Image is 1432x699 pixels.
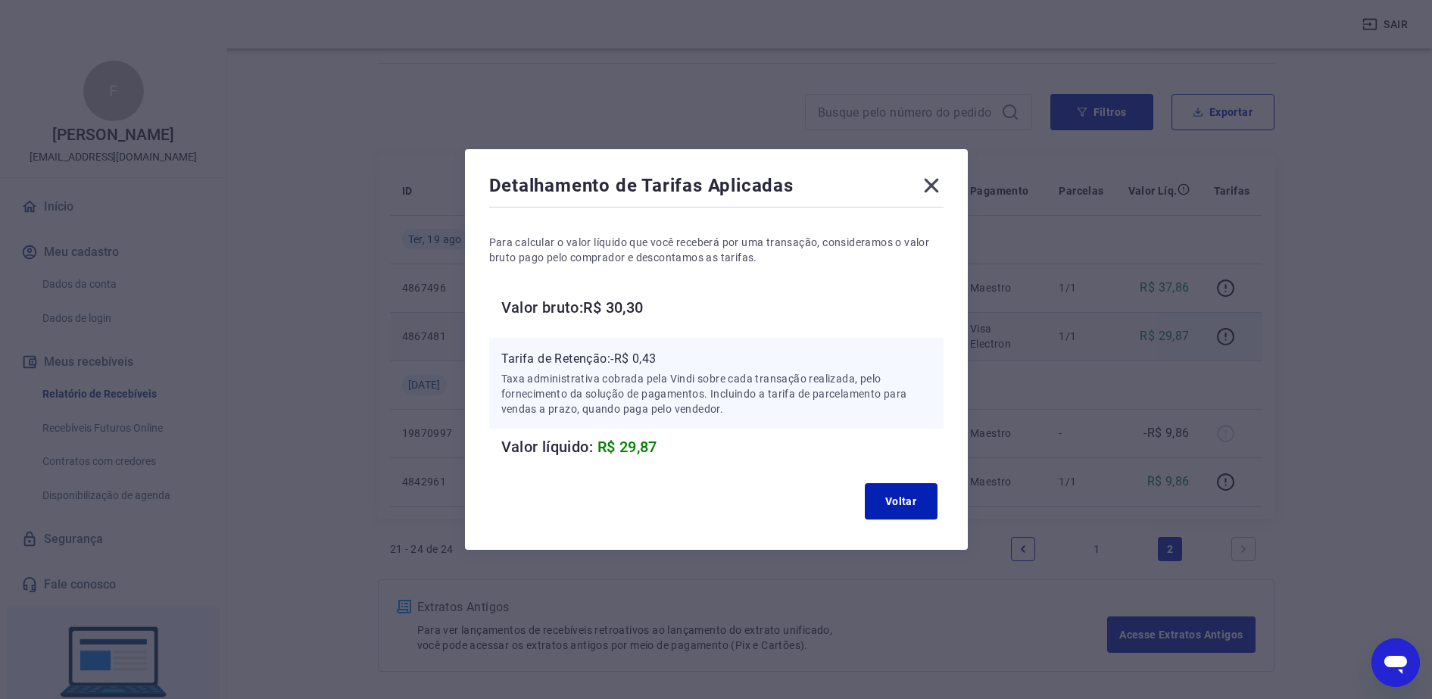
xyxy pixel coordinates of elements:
[489,235,944,265] p: Para calcular o valor líquido que você receberá por uma transação, consideramos o valor bruto pag...
[1371,638,1420,687] iframe: Botão para abrir a janela de mensagens
[597,438,657,456] span: R$ 29,87
[501,371,931,417] p: Taxa administrativa cobrada pela Vindi sobre cada transação realizada, pelo fornecimento da soluç...
[489,173,944,204] div: Detalhamento de Tarifas Aplicadas
[501,350,931,368] p: Tarifa de Retenção: -R$ 0,43
[865,483,938,520] button: Voltar
[501,295,944,320] h6: Valor bruto: R$ 30,30
[501,435,944,459] h6: Valor líquido:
